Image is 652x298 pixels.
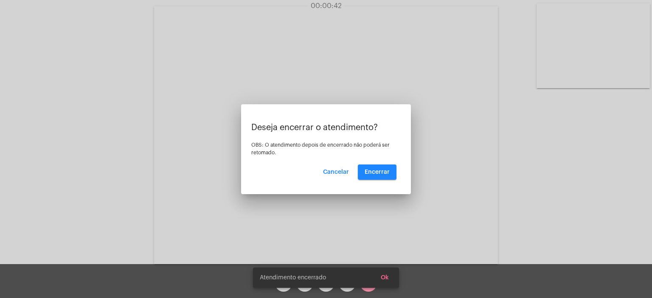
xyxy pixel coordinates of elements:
p: Deseja encerrar o atendimento? [251,123,401,132]
button: Cancelar [316,164,356,180]
button: Encerrar [358,164,396,180]
span: Cancelar [323,169,349,175]
span: Encerrar [365,169,390,175]
span: OBS: O atendimento depois de encerrado não poderá ser retomado. [251,142,390,155]
span: Ok [381,275,389,281]
span: Atendimento encerrado [260,273,326,282]
span: 00:00:42 [311,3,342,9]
